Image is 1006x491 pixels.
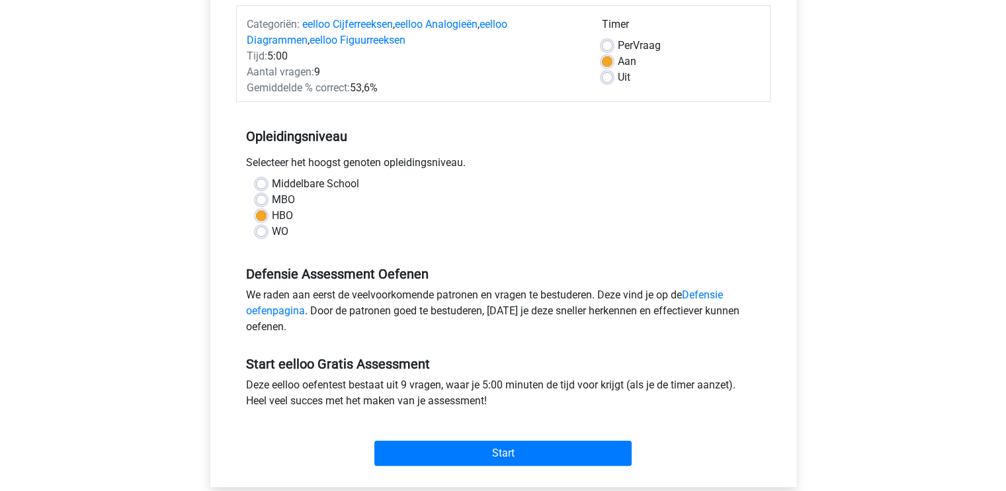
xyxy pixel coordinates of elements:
span: Gemiddelde % correct: [247,81,350,94]
h5: Opleidingsniveau [246,123,761,150]
span: Per [618,39,633,52]
a: eelloo Analogieën [395,18,478,30]
div: 5:00 [237,48,592,64]
label: Vraag [618,38,661,54]
span: Aantal vragen: [247,66,314,78]
div: Timer [602,17,760,38]
div: Selecteer het hoogst genoten opleidingsniveau. [236,155,771,176]
span: Categoriën: [247,18,300,30]
input: Start [374,441,632,466]
label: Middelbare School [272,176,359,192]
a: eelloo Cijferreeksen [302,18,393,30]
h5: Start eelloo Gratis Assessment [246,356,761,372]
div: Deze eelloo oefentest bestaat uit 9 vragen, waar je 5:00 minuten de tijd voor krijgt (als je de t... [236,377,771,414]
div: , , , [237,17,592,48]
div: We raden aan eerst de veelvoorkomende patronen en vragen te bestuderen. Deze vind je op de . Door... [236,287,771,340]
label: Aan [618,54,636,69]
label: HBO [272,208,293,224]
h5: Defensie Assessment Oefenen [246,266,761,282]
a: eelloo Figuurreeksen [310,34,405,46]
label: MBO [272,192,295,208]
div: 9 [237,64,592,80]
label: Uit [618,69,630,85]
label: WO [272,224,288,240]
span: Tijd: [247,50,267,62]
div: 53,6% [237,80,592,96]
